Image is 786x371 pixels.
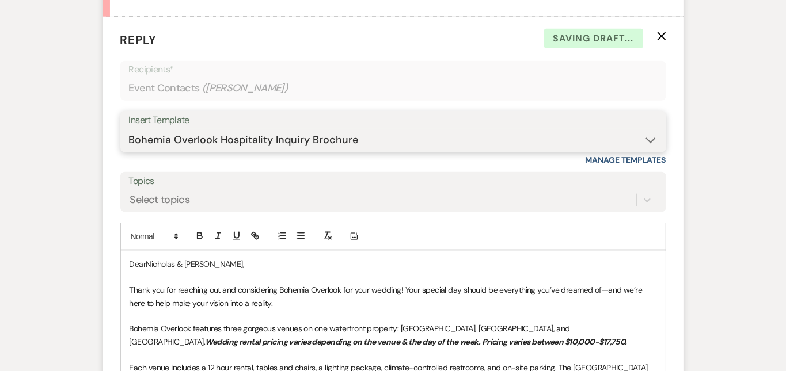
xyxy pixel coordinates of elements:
p: Recipients* [129,62,658,77]
p: DearNicholas & [PERSON_NAME], [130,258,657,270]
div: Select topics [130,193,190,208]
span: Saving draft... [544,29,643,48]
span: ( [PERSON_NAME] ) [202,81,288,96]
span: Bohemia Overlook features three gorgeous venues on one waterfront property: [GEOGRAPHIC_DATA], [G... [130,323,572,346]
span: Thank you for reaching out and considering Bohemia Overlook for your wedding! Your special day sh... [130,285,644,308]
a: Manage Templates [586,155,666,165]
div: Insert Template [129,112,658,129]
em: Wedding rental pricing varies depending on the venue & the day of the week. Pricing varies betwee... [205,336,627,347]
label: Topics [129,173,658,190]
span: Reply [120,32,157,47]
div: Event Contacts [129,77,658,100]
